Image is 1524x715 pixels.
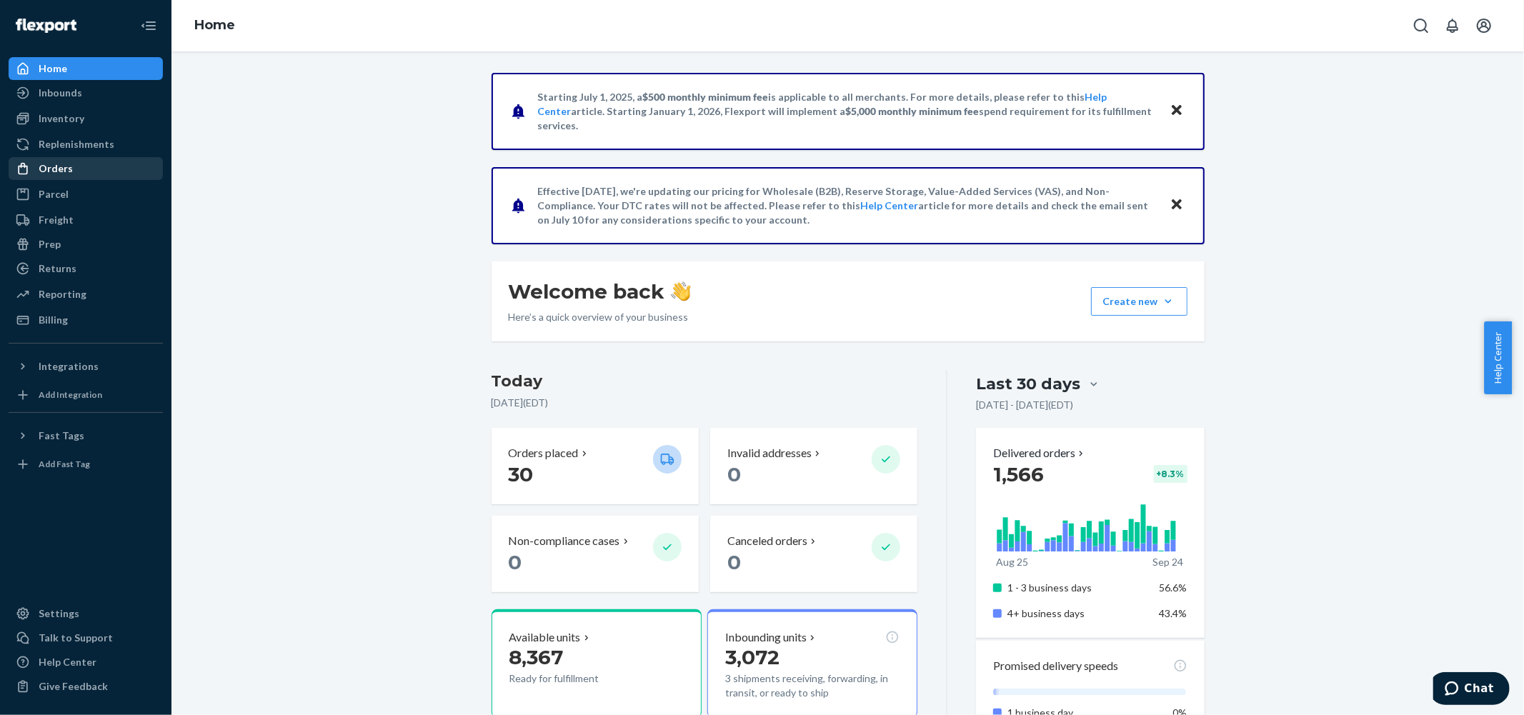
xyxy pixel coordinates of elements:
[509,533,620,549] p: Non-compliance cases
[509,550,522,574] span: 0
[39,287,86,301] div: Reporting
[39,86,82,100] div: Inbounds
[710,516,917,592] button: Canceled orders 0
[1152,555,1183,569] p: Sep 24
[39,187,69,201] div: Parcel
[671,281,691,301] img: hand-wave emoji
[1167,195,1186,216] button: Close
[976,373,1080,395] div: Last 30 days
[39,458,90,470] div: Add Fast Tag
[538,184,1156,227] p: Effective [DATE], we're updating our pricing for Wholesale (B2B), Reserve Storage, Value-Added Se...
[725,629,807,646] p: Inbounding units
[16,19,76,33] img: Flexport logo
[9,133,163,156] a: Replenishments
[39,213,74,227] div: Freight
[725,645,780,669] span: 3,072
[9,602,163,625] a: Settings
[509,462,534,486] span: 30
[9,157,163,180] a: Orders
[183,5,246,46] ol: breadcrumbs
[643,91,769,103] span: $500 monthly minimum fee
[39,313,68,327] div: Billing
[538,90,1156,133] p: Starting July 1, 2025, a is applicable to all merchants. For more details, please refer to this a...
[509,645,564,669] span: 8,367
[9,384,163,406] a: Add Integration
[861,199,919,211] a: Help Center
[9,183,163,206] a: Parcel
[9,453,163,476] a: Add Fast Tag
[993,445,1087,461] button: Delivered orders
[39,606,79,621] div: Settings
[1154,465,1187,483] div: + 8.3 %
[1407,11,1435,40] button: Open Search Box
[9,651,163,674] a: Help Center
[509,629,581,646] p: Available units
[725,671,900,700] p: 3 shipments receiving, forwarding, in transit, or ready to ship
[9,424,163,447] button: Fast Tags
[993,462,1044,486] span: 1,566
[509,279,691,304] h1: Welcome back
[509,671,642,686] p: Ready for fulfillment
[727,462,741,486] span: 0
[9,675,163,698] button: Give Feedback
[39,389,102,401] div: Add Integration
[509,445,579,461] p: Orders placed
[976,398,1073,412] p: [DATE] - [DATE] ( EDT )
[9,283,163,306] a: Reporting
[9,57,163,80] a: Home
[1007,581,1148,595] p: 1 - 3 business days
[9,81,163,104] a: Inbounds
[9,355,163,378] button: Integrations
[1160,607,1187,619] span: 43.4%
[1470,11,1498,40] button: Open account menu
[727,533,807,549] p: Canceled orders
[509,310,691,324] p: Here’s a quick overview of your business
[1438,11,1467,40] button: Open notifications
[492,370,918,393] h3: Today
[996,555,1028,569] p: Aug 25
[9,107,163,130] a: Inventory
[9,233,163,256] a: Prep
[9,626,163,649] button: Talk to Support
[9,309,163,331] a: Billing
[993,658,1118,674] p: Promised delivery speeds
[727,550,741,574] span: 0
[1484,321,1512,394] button: Help Center
[1007,606,1148,621] p: 4+ business days
[39,655,96,669] div: Help Center
[9,209,163,231] a: Freight
[134,11,163,40] button: Close Navigation
[39,359,99,374] div: Integrations
[9,257,163,280] a: Returns
[39,429,84,443] div: Fast Tags
[727,445,812,461] p: Invalid addresses
[1167,101,1186,121] button: Close
[846,105,980,117] span: $5,000 monthly minimum fee
[1091,287,1187,316] button: Create new
[710,428,917,504] button: Invalid addresses 0
[39,679,108,694] div: Give Feedback
[39,111,84,126] div: Inventory
[492,516,699,592] button: Non-compliance cases 0
[492,428,699,504] button: Orders placed 30
[39,261,76,276] div: Returns
[39,137,114,151] div: Replenishments
[492,396,918,410] p: [DATE] ( EDT )
[1160,581,1187,594] span: 56.6%
[39,631,113,645] div: Talk to Support
[39,237,61,251] div: Prep
[1433,672,1510,708] iframe: Opens a widget where you can chat to one of our agents
[39,61,67,76] div: Home
[39,161,73,176] div: Orders
[194,17,235,33] a: Home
